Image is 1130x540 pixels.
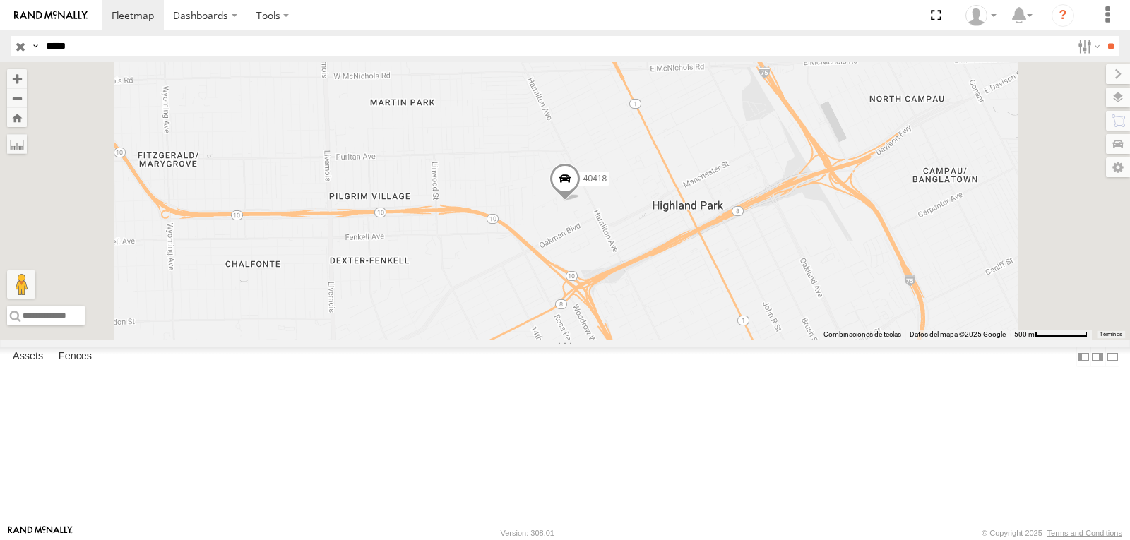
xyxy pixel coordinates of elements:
[1076,347,1090,367] label: Dock Summary Table to the Left
[7,108,27,127] button: Zoom Home
[7,134,27,154] label: Measure
[7,270,35,299] button: Arrastra al hombrecito al mapa para abrir Street View
[910,330,1006,338] span: Datos del mapa ©2025 Google
[583,174,607,184] span: 40418
[6,347,50,367] label: Assets
[823,330,901,340] button: Combinaciones de teclas
[1014,330,1035,338] span: 500 m
[961,5,1001,26] div: Miguel Cantu
[982,529,1122,537] div: © Copyright 2025 -
[1047,529,1122,537] a: Terms and Conditions
[1072,36,1102,56] label: Search Filter Options
[8,526,73,540] a: Visit our Website
[14,11,88,20] img: rand-logo.svg
[7,69,27,88] button: Zoom in
[1010,330,1092,340] button: Escala del mapa: 500 m por 71 píxeles
[30,36,41,56] label: Search Query
[1105,347,1119,367] label: Hide Summary Table
[501,529,554,537] div: Version: 308.01
[1100,332,1122,337] a: Términos (se abre en una nueva pestaña)
[1106,157,1130,177] label: Map Settings
[1090,347,1105,367] label: Dock Summary Table to the Right
[7,88,27,108] button: Zoom out
[52,347,99,367] label: Fences
[1052,4,1074,27] i: ?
